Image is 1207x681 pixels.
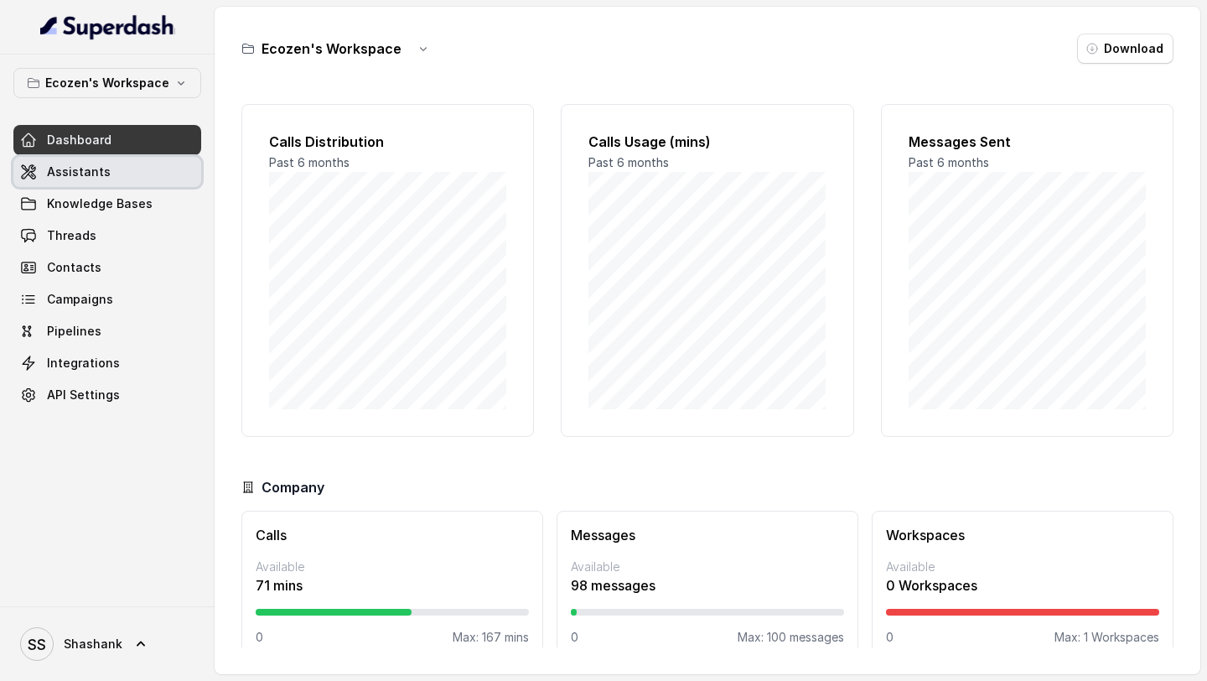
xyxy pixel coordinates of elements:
[886,525,1159,545] h3: Workspaces
[47,227,96,244] span: Threads
[13,157,201,187] a: Assistants
[262,477,324,497] h3: Company
[47,164,111,180] span: Assistants
[47,259,101,276] span: Contacts
[47,195,153,212] span: Knowledge Bases
[571,629,578,646] p: 0
[47,132,111,148] span: Dashboard
[571,525,844,545] h3: Messages
[13,68,201,98] button: Ecozen's Workspace
[1054,629,1159,646] p: Max: 1 Workspaces
[571,559,844,575] p: Available
[13,189,201,219] a: Knowledge Bases
[13,221,201,251] a: Threads
[13,125,201,155] a: Dashboard
[453,629,529,646] p: Max: 167 mins
[886,559,1159,575] p: Available
[738,629,844,646] p: Max: 100 messages
[909,155,989,169] span: Past 6 months
[269,155,350,169] span: Past 6 months
[269,132,506,152] h2: Calls Distribution
[256,525,529,545] h3: Calls
[47,291,113,308] span: Campaigns
[47,355,120,372] span: Integrations
[28,636,46,653] text: SS
[40,13,175,40] img: light.svg
[909,132,1146,152] h2: Messages Sent
[588,155,669,169] span: Past 6 months
[588,132,826,152] h2: Calls Usage (mins)
[256,559,529,575] p: Available
[886,575,1159,595] p: 0 Workspaces
[45,73,169,93] p: Ecozen's Workspace
[13,316,201,346] a: Pipelines
[64,636,122,652] span: Shashank
[571,575,844,595] p: 98 messages
[47,323,101,340] span: Pipelines
[886,629,894,646] p: 0
[13,348,201,378] a: Integrations
[256,575,529,595] p: 71 mins
[13,252,201,283] a: Contacts
[256,629,263,646] p: 0
[1077,34,1173,64] button: Download
[13,380,201,410] a: API Settings
[47,387,120,403] span: API Settings
[13,621,201,668] a: Shashank
[13,284,201,315] a: Campaigns
[262,39,401,59] h3: Ecozen's Workspace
